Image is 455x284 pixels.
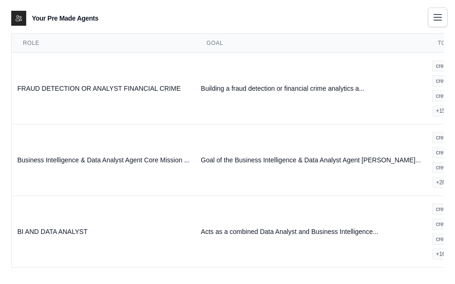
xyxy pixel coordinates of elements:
[195,53,426,124] td: Building a fraud detection or financial crime analytics a...
[12,196,195,268] td: BI AND DATA ANALYST
[12,53,195,124] td: FRAUD DETECTION OR ANALYST FINANCIAL CRIME
[32,14,98,23] h3: Your Pre Made Agents
[12,124,195,196] td: Business Intelligence & Data Analyst Agent Core Mission ...
[195,34,426,53] th: Goal
[408,239,455,284] iframe: Chat Widget
[195,124,426,196] td: Goal of the Business Intelligence & Data Analyst Agent [PERSON_NAME]...
[428,7,448,27] button: Toggle navigation
[195,196,426,268] td: Acts as a combined Data Analyst and Business Intelligence...
[12,34,195,53] th: Role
